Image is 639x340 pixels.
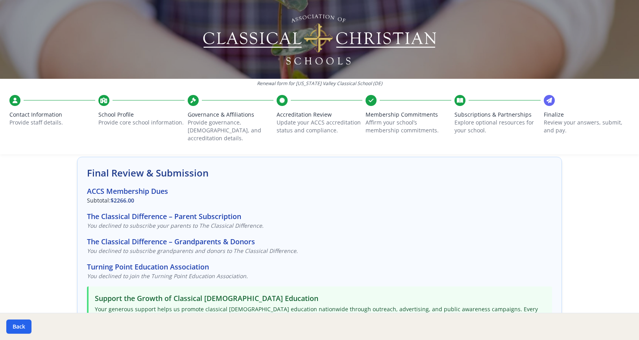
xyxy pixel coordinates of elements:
p: You declined to subscribe grandparents and donors to The Classical Difference. [87,247,552,255]
p: You declined to join the Turning Point Education Association. [87,272,552,280]
h3: ACCS Membership Dues [87,186,552,197]
p: Explore optional resources for your school. [454,119,540,134]
p: Affirm your school’s membership commitments. [366,119,451,134]
span: School Profile [98,111,184,119]
p: Your generous support helps us promote classical [DEMOGRAPHIC_DATA] education nationwide through ... [95,305,546,321]
p: Review your answers, submit, and pay. [544,119,630,134]
p: Provide core school information. [98,119,184,126]
span: Governance & Affiliations [188,111,273,119]
p: Provide governance, [DEMOGRAPHIC_DATA], and accreditation details. [188,119,273,142]
button: Back [6,320,31,334]
span: Contact Information [9,111,95,119]
span: Membership Commitments [366,111,451,119]
p: You declined to subscribe your parents to The Classical Difference. [87,222,552,230]
h3: Turning Point Education Association [87,261,552,272]
h3: The Classical Difference – Grandparents & Donors [87,236,552,247]
span: $2266.00 [111,197,134,204]
span: Accreditation Review [277,111,362,119]
img: Logo [202,12,438,67]
h3: Support the Growth of Classical [DEMOGRAPHIC_DATA] Education [95,293,546,304]
p: Subtotal: [87,197,552,204]
p: Provide staff details. [9,119,95,126]
h2: Final Review & Submission [87,167,552,179]
h3: The Classical Difference – Parent Subscription [87,211,552,222]
span: Subscriptions & Partnerships [454,111,540,119]
span: Finalize [544,111,630,119]
p: Update your ACCS accreditation status and compliance. [277,119,362,134]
